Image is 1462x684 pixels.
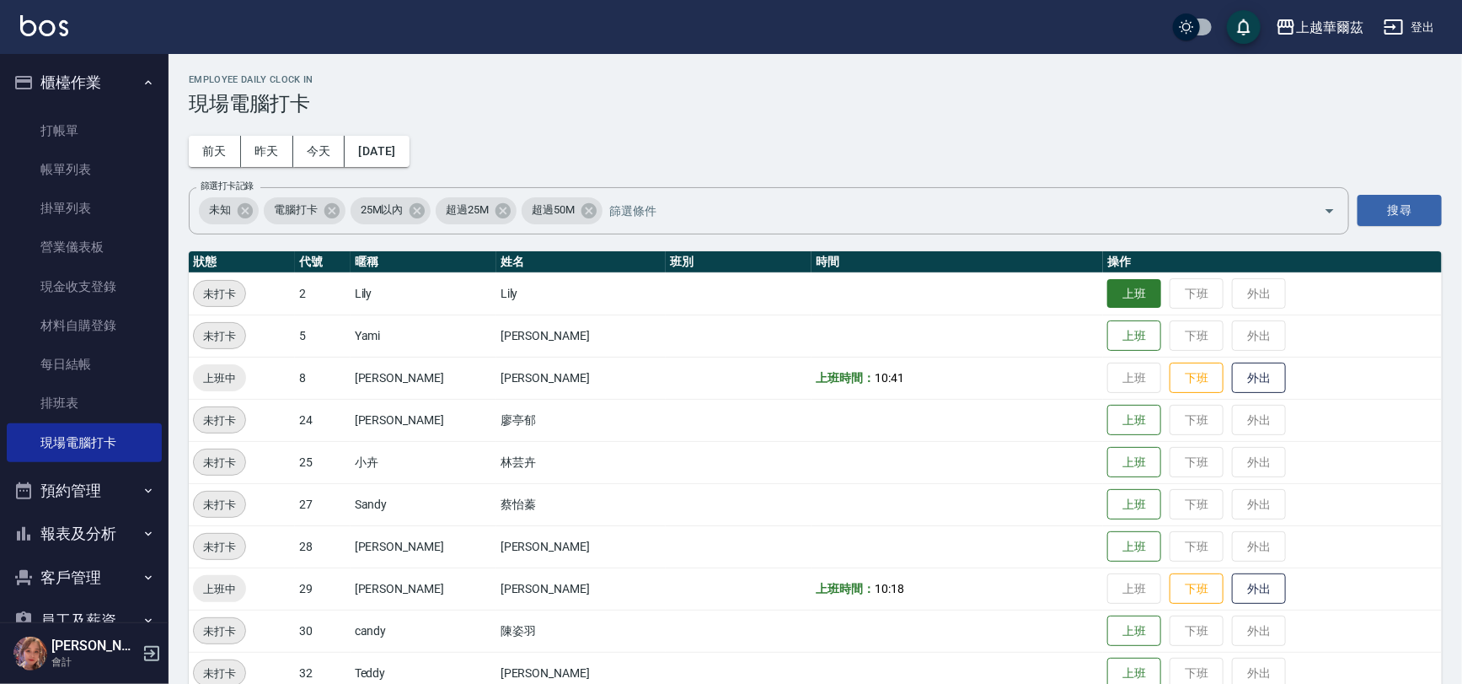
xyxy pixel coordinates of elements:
[189,74,1442,85] h2: Employee Daily Clock In
[295,272,351,315] td: 2
[351,272,496,315] td: Lily
[436,202,499,218] span: 超過25M
[199,202,241,218] span: 未知
[496,568,666,610] td: [PERSON_NAME]
[194,496,245,514] span: 未打卡
[7,384,162,423] a: 排班表
[1358,195,1442,226] button: 搜尋
[436,197,517,224] div: 超過25M
[51,638,137,654] h5: [PERSON_NAME]
[1316,197,1343,224] button: Open
[496,441,666,483] td: 林芸卉
[295,483,351,525] td: 27
[7,423,162,462] a: 現場電腦打卡
[1107,447,1161,478] button: 上班
[194,285,245,303] span: 未打卡
[51,654,137,670] p: 會計
[7,469,162,513] button: 預約管理
[7,61,162,105] button: 櫃檯作業
[293,136,345,167] button: 今天
[7,228,162,267] a: 營業儀表板
[811,251,1103,273] th: 時間
[351,399,496,441] td: [PERSON_NAME]
[7,556,162,600] button: 客戶管理
[189,92,1442,116] h3: 現場電腦打卡
[1107,405,1161,436] button: 上班
[351,202,414,218] span: 25M以內
[1170,363,1224,394] button: 下班
[496,399,666,441] td: 廖亭郁
[496,610,666,652] td: 陳姿羽
[295,399,351,441] td: 24
[295,525,351,568] td: 28
[816,371,875,385] b: 上班時間：
[20,15,68,36] img: Logo
[496,483,666,525] td: 蔡怡蓁
[295,568,351,610] td: 29
[1170,574,1224,605] button: 下班
[194,412,245,429] span: 未打卡
[351,483,496,525] td: Sandy
[194,327,245,345] span: 未打卡
[201,180,254,192] label: 篩選打卡記錄
[295,315,351,357] td: 5
[1232,574,1286,605] button: 外出
[605,196,1294,225] input: 篩選條件
[7,512,162,556] button: 報表及分析
[7,189,162,228] a: 掛單列表
[295,610,351,652] td: 30
[522,197,602,224] div: 超過50M
[351,610,496,652] td: candy
[194,622,245,640] span: 未打卡
[1107,531,1161,563] button: 上班
[351,315,496,357] td: Yami
[194,454,245,471] span: 未打卡
[1107,279,1161,309] button: 上班
[199,197,259,224] div: 未知
[345,136,409,167] button: [DATE]
[241,136,293,167] button: 昨天
[522,202,585,218] span: 超過50M
[7,599,162,643] button: 員工及薪資
[264,197,345,224] div: 電腦打卡
[1269,10,1370,45] button: 上越華爾茲
[1107,320,1161,352] button: 上班
[351,525,496,568] td: [PERSON_NAME]
[7,306,162,345] a: 材料自購登錄
[351,197,431,224] div: 25M以內
[194,665,245,682] span: 未打卡
[295,357,351,399] td: 8
[13,637,47,671] img: Person
[193,580,246,598] span: 上班中
[295,251,351,273] th: 代號
[816,582,875,595] b: 上班時間：
[666,251,811,273] th: 班別
[351,357,496,399] td: [PERSON_NAME]
[351,441,496,483] td: 小卉
[496,272,666,315] td: Lily
[875,582,904,595] span: 10:18
[189,136,241,167] button: 前天
[193,369,246,387] span: 上班中
[1377,12,1442,43] button: 登出
[7,111,162,150] a: 打帳單
[1296,17,1363,38] div: 上越華爾茲
[496,357,666,399] td: [PERSON_NAME]
[189,251,295,273] th: 狀態
[496,315,666,357] td: [PERSON_NAME]
[351,251,496,273] th: 暱稱
[194,538,245,556] span: 未打卡
[7,267,162,306] a: 現金收支登錄
[264,202,328,218] span: 電腦打卡
[7,345,162,384] a: 每日結帳
[1227,10,1261,44] button: save
[1103,251,1442,273] th: 操作
[1107,616,1161,647] button: 上班
[1232,363,1286,394] button: 外出
[7,150,162,189] a: 帳單列表
[295,441,351,483] td: 25
[496,525,666,568] td: [PERSON_NAME]
[496,251,666,273] th: 姓名
[1107,489,1161,520] button: 上班
[875,371,904,385] span: 10:41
